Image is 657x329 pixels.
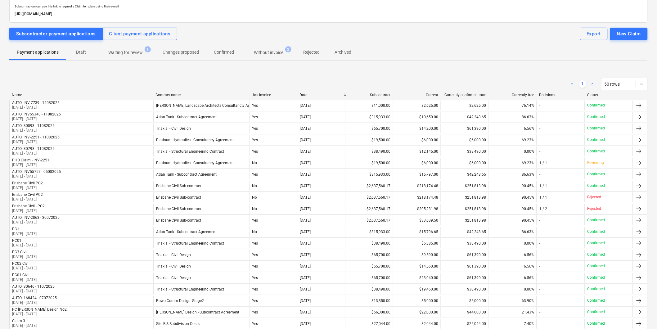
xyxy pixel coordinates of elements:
[524,264,534,268] span: 6.56%
[303,49,320,56] p: Rejected
[335,49,351,56] p: Archived
[17,49,59,56] p: Payment applications
[300,138,311,142] div: [DATE]
[156,93,247,97] div: Contract name
[12,181,43,185] div: Brisbane Civil PC2
[345,204,393,214] div: $2,637,560.17
[300,322,311,326] div: [DATE]
[15,11,642,17] p: [URL][DOMAIN_NAME]
[12,158,49,162] div: PHD Claim - INV-2251
[249,135,297,145] div: Yes
[108,49,143,56] p: Waiting for review
[522,172,534,177] span: 86.63%
[393,135,441,145] div: $6,000.00
[12,105,60,110] p: [DATE] - [DATE]
[12,261,37,266] div: PC02 Civil
[587,172,605,177] p: Confirmed
[156,287,224,291] div: Triaxial - Structural Engineering Contract
[249,273,297,283] div: Yes
[300,287,311,291] div: [DATE]
[15,4,642,8] p: Subcontractors can use this link to request a Claim template using their e-mail
[300,310,311,314] div: [DATE]
[345,192,393,202] div: $2,637,560.17
[300,230,311,234] div: [DATE]
[156,310,239,314] div: [PERSON_NAME] Design - Subcontract Agreement
[587,160,604,165] p: Reviewing
[12,208,45,214] p: [DATE] - [DATE]
[587,93,630,97] div: Status
[522,138,534,142] span: 69.23%
[522,230,534,234] span: 86.63%
[491,93,534,97] div: Currently free
[441,307,488,317] div: $44,000.00
[348,93,391,97] div: Subcontract
[524,241,534,246] span: 0.00%
[12,169,61,174] div: AUTO: INV55757 - 05082025
[393,101,441,110] div: $2,625.00
[12,124,55,128] div: AUTO: 30893 - 11082025
[587,137,605,142] p: Confirmed
[12,162,49,168] p: [DATE] - [DATE]
[587,149,605,154] p: Confirmed
[285,46,291,52] span: 2
[441,135,488,145] div: $6,000.00
[524,322,534,326] span: 7.40%
[345,146,393,156] div: $38,490.00
[522,310,534,314] span: 21.43%
[12,266,37,271] p: [DATE] - [DATE]
[587,286,605,292] p: Confirmed
[300,299,311,303] div: [DATE]
[443,93,487,97] div: Currently confirmed total
[156,172,217,177] div: Atlan Tank - Subcontract Agreement
[12,135,60,139] div: AUTO: INV-2251 - 11082025
[12,319,37,323] div: Claim 3
[9,28,103,40] button: Subcontractor payment applications
[300,218,311,223] div: [DATE]
[156,207,201,211] div: Brisbane Civil Sub-contract
[214,49,234,56] p: Confirmed
[345,112,393,122] div: $315,933.00
[522,207,534,211] span: 90.45%
[441,158,488,168] div: $6,000.00
[522,218,534,223] span: 90.45%
[393,146,441,156] div: $12,145.00
[12,323,37,328] p: [DATE] - [DATE]
[156,161,234,165] div: Platinum Hydraulics - Consultancy Agreement
[587,218,605,223] p: Confirmed
[156,195,201,200] div: Brisbane Civil Sub-contract
[156,322,200,326] div: Site B & Subdivision Costs
[522,184,534,188] span: 90.45%
[156,138,234,142] div: Platinum Hydraulics - Consultancy Agreement
[249,181,297,191] div: No
[156,218,201,223] div: Brisbane Civil Sub-contract
[393,158,441,168] div: $6,000.00
[393,227,441,237] div: $15,796.65
[300,253,311,257] div: [DATE]
[300,195,311,200] div: [DATE]
[393,284,441,294] div: $19,460.00
[12,139,60,145] p: [DATE] - [DATE]
[587,30,601,38] div: Export
[441,273,488,283] div: $61,390.00
[441,215,488,225] div: $251,813.98
[12,101,60,105] div: AUTO: INV-7739 - 14082025
[249,261,297,271] div: Yes
[345,296,393,306] div: $13,850.00
[249,296,297,306] div: Yes
[249,250,297,260] div: Yes
[587,309,605,315] p: Confirmed
[249,307,297,317] div: Yes
[249,146,297,156] div: Yes
[156,230,217,234] div: Atlan Tank - Subcontract Agreement
[441,146,488,156] div: $38,490.00
[587,252,605,257] p: Confirmed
